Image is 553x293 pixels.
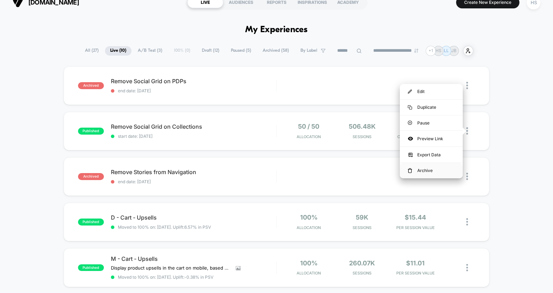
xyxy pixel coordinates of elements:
[414,49,418,53] img: end
[78,219,104,226] span: published
[400,147,463,163] div: Export Data
[111,179,276,184] span: end date: [DATE]
[78,128,104,135] span: published
[226,46,256,56] span: Paused ( 5 )
[111,256,276,262] span: M - Cart - Upsells
[118,225,211,230] span: Moved to 100% on: [DATE] . Uplift: 6.57% in PSV
[111,265,231,271] span: Display product upsells in the cart on mobile, based on the selected products defined by the adva...
[408,121,412,125] img: menu
[400,131,463,146] div: Preview Link
[408,168,412,173] img: menu
[300,214,318,221] span: 100%
[297,135,321,139] span: Allocation
[297,226,321,230] span: Allocation
[466,218,468,226] img: close
[349,123,376,130] span: 506.48k
[111,88,276,93] span: end date: [DATE]
[408,105,412,109] img: menu
[111,78,276,84] span: Remove Social Grid on PDPs
[105,46,132,56] span: Live ( 10 )
[257,46,294,56] span: Archived ( 58 )
[466,127,468,135] img: close
[300,260,318,267] span: 100%
[405,214,426,221] span: $15.44
[435,48,441,53] p: HS
[444,48,449,53] p: LL
[406,260,425,267] span: $11.01
[400,115,463,131] div: Pause
[400,100,463,115] div: Duplicate
[298,123,319,130] span: 50 / 50
[80,46,104,56] span: All ( 27 )
[133,46,168,56] span: A/B Test ( 3 )
[78,82,104,89] span: archived
[400,163,463,178] div: Archive
[297,271,321,276] span: Allocation
[337,271,387,276] span: Sessions
[426,46,436,56] div: + 1
[245,25,308,35] h1: My Experiences
[111,134,276,139] span: start date: [DATE]
[466,82,468,89] img: close
[466,173,468,180] img: close
[349,260,375,267] span: 260.07k
[111,123,276,130] span: Remove Social Grid on Collections
[111,169,276,175] span: Remove Stories from Navigation
[78,264,104,271] span: published
[390,271,440,276] span: PER SESSION VALUE
[356,214,368,221] span: 59k
[337,135,387,139] span: Sessions
[118,275,213,280] span: Moved to 100% on: [DATE] . Uplift: -0.38% in PSV
[390,226,440,230] span: PER SESSION VALUE
[400,84,463,99] div: Edit
[390,135,440,139] span: CONVERSION RATE
[78,173,104,180] span: archived
[408,90,412,94] img: menu
[197,46,225,56] span: Draft ( 12 )
[451,48,456,53] p: JB
[466,264,468,271] img: close
[337,226,387,230] span: Sessions
[111,214,276,221] span: D - Cart - Upsells
[300,48,317,53] span: By Label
